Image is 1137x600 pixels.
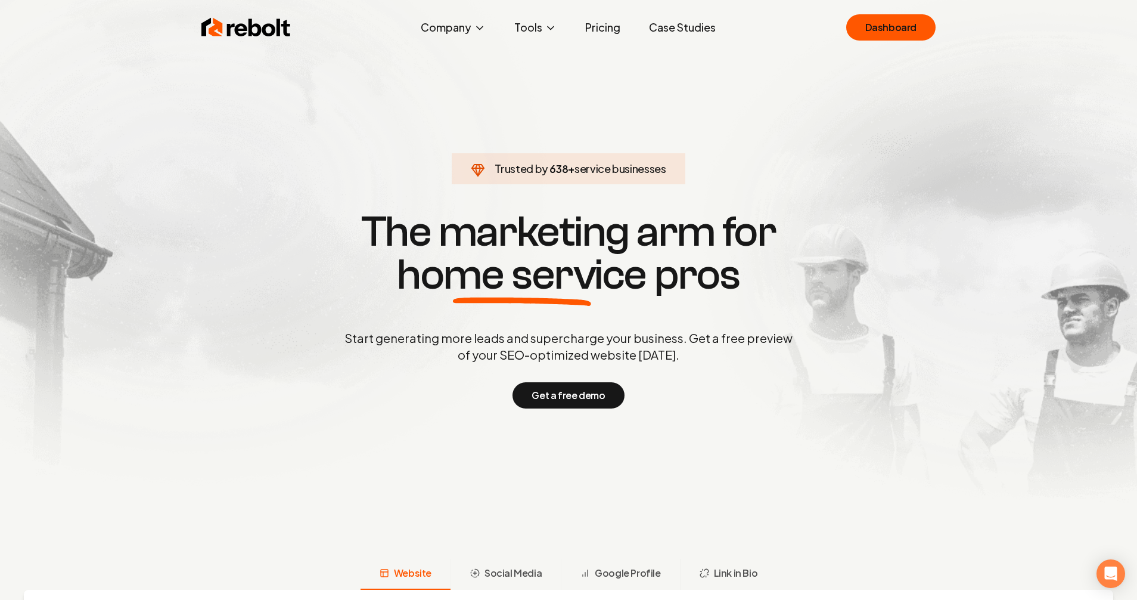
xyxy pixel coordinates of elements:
[846,14,936,41] a: Dashboard
[595,566,660,580] span: Google Profile
[714,566,758,580] span: Link in Bio
[451,559,561,590] button: Social Media
[282,211,855,296] h1: The marketing arm for pros
[680,559,777,590] button: Link in Bio
[484,566,542,580] span: Social Media
[1096,559,1125,588] div: Open Intercom Messenger
[512,382,624,409] button: Get a free demo
[397,253,647,296] span: home service
[561,559,679,590] button: Google Profile
[495,162,548,175] span: Trusted by
[361,559,451,590] button: Website
[411,16,495,39] button: Company
[574,162,666,175] span: service businesses
[568,162,574,175] span: +
[505,16,566,39] button: Tools
[549,160,568,177] span: 638
[342,330,795,363] p: Start generating more leads and supercharge your business. Get a free preview of your SEO-optimiz...
[639,16,725,39] a: Case Studies
[201,16,291,39] img: Rebolt Logo
[576,16,630,39] a: Pricing
[394,566,431,580] span: Website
